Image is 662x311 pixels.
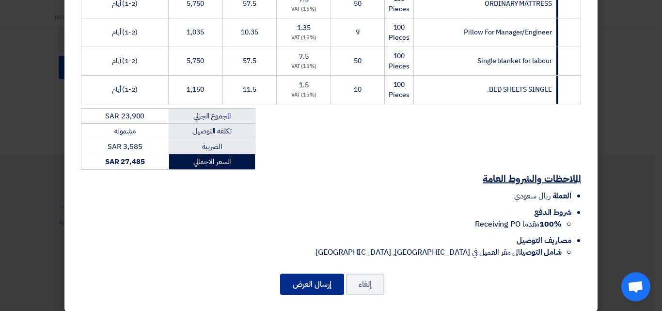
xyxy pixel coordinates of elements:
strong: 100% [539,218,562,230]
span: 1,035 [187,27,204,37]
div: (15%) VAT [281,5,327,14]
strong: شامل التوصيل [520,246,562,258]
span: (1-2) أيام [112,84,138,95]
div: (15%) VAT [281,63,327,71]
span: 11.5 [243,84,256,95]
span: مقدما Receiving PO [475,218,562,230]
button: إلغاء [346,274,384,295]
span: 10 [354,84,362,95]
button: إرسال العرض [280,274,344,295]
span: 1.5 [299,80,309,90]
span: 100 Pieces [389,51,409,71]
u: الملاحظات والشروط العامة [483,171,581,186]
span: 5,750 [187,56,204,66]
span: مشموله [114,126,136,136]
span: العملة [552,190,571,202]
span: SAR 3,585 [108,141,142,152]
span: شروط الدفع [534,207,571,218]
span: (1-2) أيام [112,27,138,37]
a: دردشة مفتوحة [621,272,650,301]
span: 1,150 [187,84,204,95]
strong: SAR 27,485 [105,156,145,167]
span: Pillow For Manager/Engineer [464,27,552,37]
div: (15%) VAT [281,91,327,99]
span: ريال سعودي [514,190,551,202]
span: مصاريف التوصيل [517,235,571,246]
li: الى مقر العميل في [GEOGRAPHIC_DATA], [GEOGRAPHIC_DATA] [81,246,562,258]
span: 9 [356,27,360,37]
span: BED SHEETS SINGLE. [487,84,552,95]
span: 50 [354,56,362,66]
span: 100 Pieces [389,80,409,100]
span: (1-2) أيام [112,56,138,66]
span: 1.35 [297,23,311,33]
span: Single blanket for labour [477,56,552,66]
td: SAR 23,900 [81,108,169,124]
td: الضريبة [169,139,255,154]
td: السعر الاجمالي [169,154,255,170]
span: 7.5 [299,51,309,62]
span: 10.35 [241,27,258,37]
div: (15%) VAT [281,34,327,42]
td: المجموع الجزئي [169,108,255,124]
span: 57.5 [243,56,256,66]
td: تكلفه التوصيل [169,124,255,139]
span: 100 Pieces [389,22,409,43]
